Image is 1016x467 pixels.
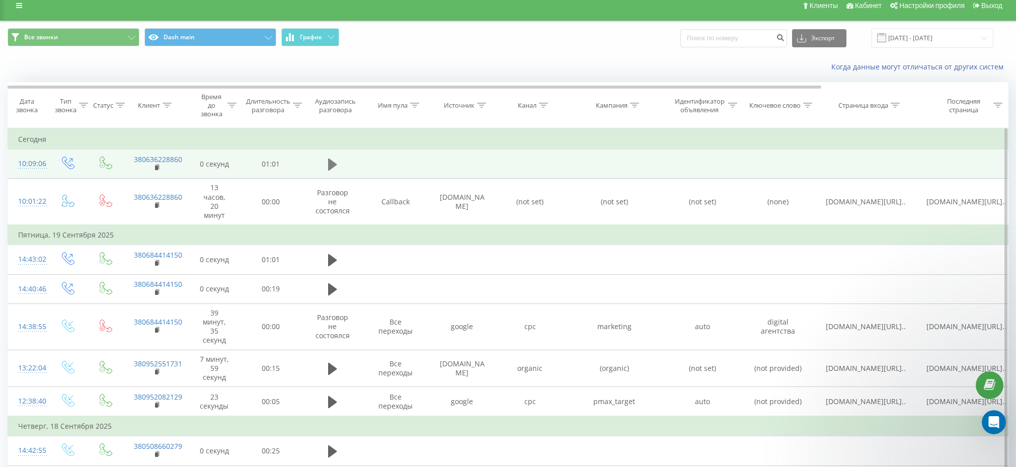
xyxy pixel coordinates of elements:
[444,101,475,110] div: Источник
[18,154,38,174] div: 10:09:06
[363,303,428,350] td: Все переходы
[496,350,564,387] td: organic
[46,100,79,108] span: Clip a block
[18,192,38,211] div: 10:01:22
[680,29,787,47] input: Поиск по номеру
[749,101,801,110] div: Ключевое слово
[428,303,496,350] td: google
[665,303,740,350] td: auto
[826,363,906,373] span: [DOMAIN_NAME][URL]..
[428,179,496,225] td: [DOMAIN_NAME]
[134,154,182,164] a: 380636228860
[496,179,564,225] td: (not set)
[189,350,240,387] td: 7 минут, 59 секунд
[30,96,184,112] button: Clip a block
[18,441,38,460] div: 14:42:55
[134,250,182,260] a: 380684414150
[30,64,184,80] button: Clip a bookmark
[46,68,91,76] span: Clip a bookmark
[240,387,302,417] td: 00:05
[46,84,134,92] span: Clip a selection (Select text first)
[240,179,302,225] td: 00:00
[926,397,1006,406] span: [DOMAIN_NAME][URL]..
[982,410,1006,434] iframe: Intercom live chat
[41,415,75,427] span: Inbox Panel
[665,387,740,417] td: auto
[240,303,302,350] td: 00:00
[138,101,160,110] div: Клиент
[740,303,816,350] td: digital агентства
[30,80,184,96] button: Clip a selection (Select text first)
[792,29,846,47] button: Экспорт
[564,387,665,417] td: pmax_target
[246,97,290,114] div: Длительность разговора
[665,350,740,387] td: (not set)
[316,313,350,340] span: Разговор не состоялся
[981,2,1002,10] span: Выход
[48,14,66,22] span: xTiles
[8,97,45,114] div: Дата звонка
[8,28,139,46] button: Все звонки
[189,245,240,274] td: 0 секунд
[18,279,38,299] div: 14:40:46
[134,279,182,289] a: 380684414150
[518,101,536,110] div: Канал
[831,62,1008,71] a: Когда данные могут отличаться от других систем
[926,322,1006,331] span: [DOMAIN_NAME][URL]..
[937,97,991,114] div: Последняя страница
[134,317,182,327] a: 380684414150
[311,97,360,114] div: Аудиозапись разговора
[189,274,240,303] td: 0 секунд
[189,436,240,465] td: 0 секунд
[24,33,58,41] span: Все звонки
[189,303,240,350] td: 39 минут, 35 секунд
[281,28,339,46] button: График
[316,188,350,215] span: Разговор не состоялся
[198,93,225,118] div: Время до звонка
[363,387,428,417] td: Все переходы
[18,317,38,337] div: 14:38:55
[826,197,906,206] span: [DOMAIN_NAME][URL]..
[363,350,428,387] td: Все переходы
[240,149,302,179] td: 01:01
[134,441,182,451] a: 380508660279
[378,101,408,110] div: Имя пула
[134,392,182,402] a: 380952082129
[363,179,428,225] td: Callback
[134,192,182,202] a: 380636228860
[144,28,276,46] button: Dash main
[300,34,322,41] span: График
[926,363,1006,373] span: [DOMAIN_NAME][URL]..
[826,322,906,331] span: [DOMAIN_NAME][URL]..
[18,250,38,269] div: 14:43:02
[596,101,628,110] div: Кампания
[564,179,665,225] td: (not set)
[55,97,76,114] div: Тип звонка
[564,350,665,387] td: (organic)
[740,387,816,417] td: (not provided)
[826,397,906,406] span: [DOMAIN_NAME][URL]..
[26,44,188,64] input: Untitled
[838,101,888,110] div: Страница входа
[428,350,496,387] td: [DOMAIN_NAME]
[25,402,182,413] div: Destination
[496,387,564,417] td: cpc
[810,2,838,10] span: Клиенты
[240,245,302,274] td: 01:01
[189,179,240,225] td: 13 часов, 20 минут
[673,97,726,114] div: Идентификатор объявления
[564,303,665,350] td: marketing
[740,179,816,225] td: (none)
[93,101,113,110] div: Статус
[189,149,240,179] td: 0 секунд
[240,274,302,303] td: 00:19
[134,359,182,368] a: 380952551731
[926,197,1006,206] span: [DOMAIN_NAME][URL]..
[496,303,564,350] td: cpc
[855,2,882,10] span: Кабинет
[899,2,965,10] span: Настройки профиля
[740,350,816,387] td: (not provided)
[428,387,496,417] td: google
[18,392,38,411] div: 12:38:40
[46,116,92,124] span: Clip a screenshot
